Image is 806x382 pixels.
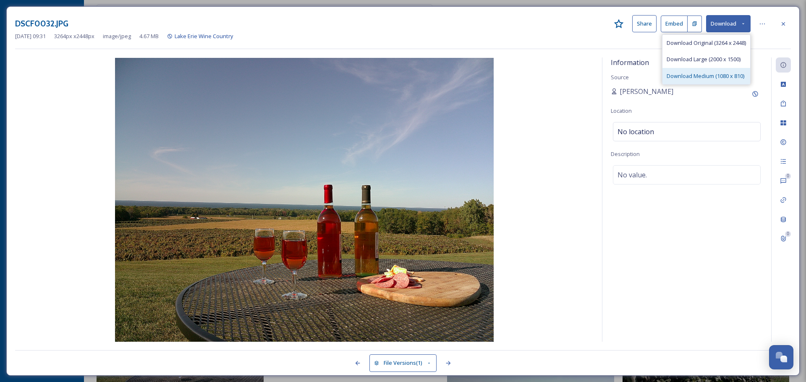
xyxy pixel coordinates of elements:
span: Information [611,58,649,67]
button: Share [632,15,657,32]
span: [PERSON_NAME] [620,86,673,96]
button: Embed [661,16,688,32]
span: 4.67 MB [139,32,159,40]
button: Download [706,15,751,32]
span: Lake Erie Wine Country [175,32,233,40]
span: Download Large (2000 x 1500) [667,55,741,63]
span: image/jpeg [103,32,131,40]
img: DSCF0032.JPG [15,58,594,342]
button: File Versions(1) [369,354,437,372]
h3: DSCF0032.JPG [15,18,68,30]
span: [DATE] 09:31 [15,32,46,40]
span: No location [618,127,654,137]
div: 0 [785,173,791,179]
span: No value. [618,170,647,180]
button: Open Chat [769,345,793,369]
div: 0 [785,231,791,237]
span: Download Medium (1080 x 810) [667,72,744,80]
span: Source [611,73,629,81]
span: 3264 px x 2448 px [54,32,94,40]
span: Location [611,107,632,114]
span: Description [611,150,640,158]
span: Download Original (3264 x 2448) [667,39,746,47]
